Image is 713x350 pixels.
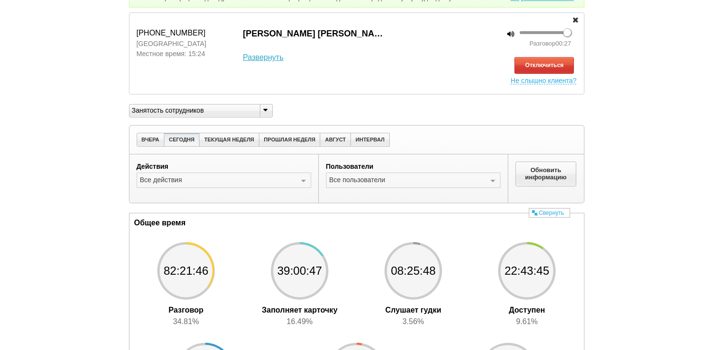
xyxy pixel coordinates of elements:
[199,133,259,147] button: ТЕКУЩАЯ НЕДЕЛЯ
[351,133,390,147] button: ИНТЕРВАЛ
[164,133,200,147] button: СЕГОДНЯ
[137,49,236,59] div: Местное время: 15:24
[138,316,234,327] div: 34.81%
[511,74,576,84] span: Не слышно клиента?
[138,300,234,316] div: Разговор
[137,133,164,147] button: ВЧЕРА
[137,162,311,172] label: Действия
[252,316,348,327] div: 16.49%
[129,213,584,233] div: Общее время
[243,52,284,63] a: Развернуть
[138,174,296,186] div: Все действия
[514,57,574,74] button: Отключиться
[365,316,461,327] div: 3.56%
[271,242,328,300] span: 39:00:47
[320,133,351,147] button: АВГУСТ
[385,242,442,300] span: 08:25:48
[252,300,348,316] div: Заполняет карточку
[498,242,556,300] span: 22:43:45
[157,242,215,300] span: 82:21:46
[556,40,572,47] span: 00:27
[137,29,206,37] span: [PHONE_NUMBER]
[365,300,461,316] div: Слушает гудки
[327,174,486,186] div: Все пользователи
[137,39,236,49] div: [GEOGRAPHIC_DATA]
[479,300,575,316] div: Доступен
[479,316,575,327] div: 9.61%
[483,39,571,48] div: Разговор
[529,208,570,218] a: Свернуть
[129,105,252,116] div: Занятость сотрудников
[243,27,387,40] span: [PERSON_NAME] [PERSON_NAME]
[326,162,501,172] label: Пользователи
[259,133,321,147] button: ПРОШЛАЯ НЕДЕЛЯ
[515,162,577,187] button: Обновить информацию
